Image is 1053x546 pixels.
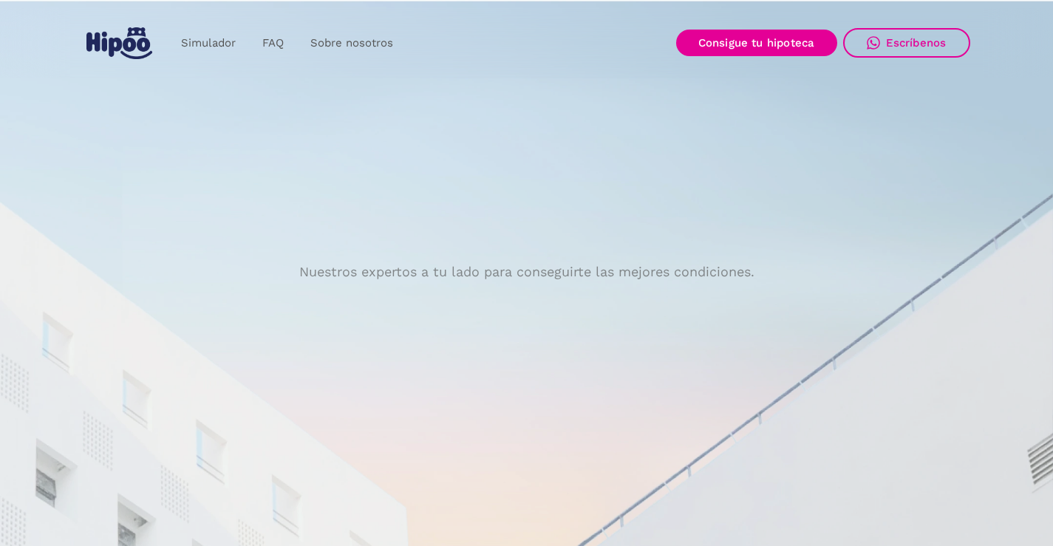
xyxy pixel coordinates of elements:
a: home [84,21,156,65]
a: Sobre nosotros [297,29,406,58]
a: Consigue tu hipoteca [676,30,837,56]
div: Escríbenos [886,36,947,50]
a: Escríbenos [843,28,970,58]
a: Simulador [168,29,249,58]
a: FAQ [249,29,297,58]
